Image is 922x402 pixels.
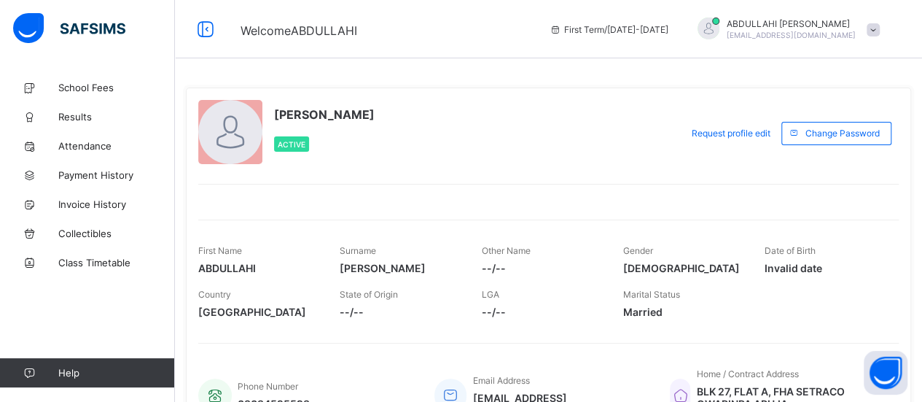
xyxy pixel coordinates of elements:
[727,31,856,39] span: [EMAIL_ADDRESS][DOMAIN_NAME]
[472,375,529,386] span: Email Address
[58,198,175,210] span: Invoice History
[198,306,318,318] span: [GEOGRAPHIC_DATA]
[340,289,398,300] span: State of Origin
[274,107,375,122] span: [PERSON_NAME]
[623,262,743,274] span: [DEMOGRAPHIC_DATA]
[481,245,530,256] span: Other Name
[765,245,816,256] span: Date of Birth
[805,128,880,139] span: Change Password
[481,289,499,300] span: LGA
[623,306,743,318] span: Married
[696,368,798,379] span: Home / Contract Address
[13,13,125,44] img: safsims
[340,306,459,318] span: --/--
[340,262,459,274] span: [PERSON_NAME]
[623,245,653,256] span: Gender
[198,245,242,256] span: First Name
[481,262,601,274] span: --/--
[683,18,887,42] div: ABDULLAHIBAWA
[238,381,298,392] span: Phone Number
[58,169,175,181] span: Payment History
[58,228,175,239] span: Collectibles
[58,257,175,268] span: Class Timetable
[241,23,357,38] span: Welcome ABDULLAHI
[864,351,907,395] button: Open asap
[623,289,680,300] span: Marital Status
[58,140,175,152] span: Attendance
[481,306,601,318] span: --/--
[58,367,174,379] span: Help
[58,111,175,123] span: Results
[278,140,305,149] span: Active
[340,245,376,256] span: Surname
[198,262,318,274] span: ABDULLAHI
[58,82,175,93] span: School Fees
[727,18,856,29] span: ABDULLAHI [PERSON_NAME]
[765,262,884,274] span: Invalid date
[198,289,231,300] span: Country
[550,24,668,35] span: session/term information
[692,128,770,139] span: Request profile edit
